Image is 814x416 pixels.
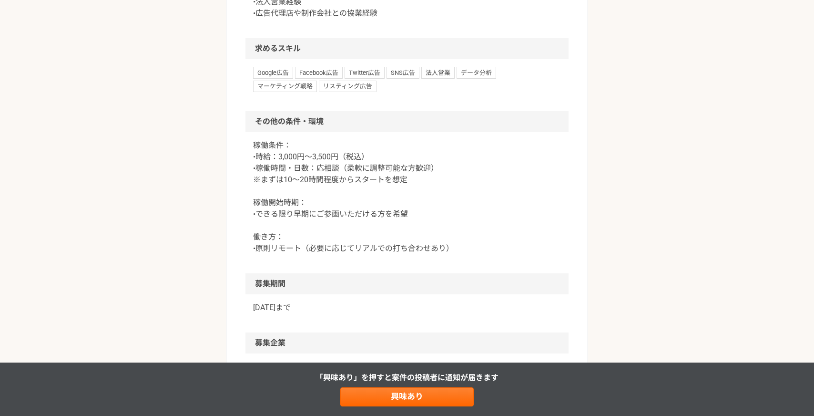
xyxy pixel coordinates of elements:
span: Twitter広告 [345,67,385,78]
h2: 募集企業 [245,333,569,354]
a: 企業名非公開（エニィクルーによる仲介） [253,361,561,373]
span: マーケティング戦略 [253,81,317,92]
span: Google広告 [253,67,293,78]
span: Facebook広告 [295,67,343,78]
h2: 求めるスキル [245,38,569,59]
p: 「興味あり」を押すと 案件の投稿者に通知が届きます [315,372,499,384]
h2: 募集期間 [245,273,569,294]
a: 興味あり [340,387,474,406]
span: 法人営業 [421,67,455,78]
span: リスティング広告 [319,81,376,92]
p: [DATE]まで [253,302,561,313]
p: 稼働条件： •時給：3,000円〜3,500円（税込） •稼働時間・日数：応相談（柔軟に調整可能な方歓迎） ※まずは10〜20時間程度からスタートを想定 稼働開始時期： •できる限り早期にご参画... [253,140,561,254]
span: データ分析 [457,67,496,78]
span: SNS広告 [387,67,419,78]
h2: その他の条件・環境 [245,111,569,132]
